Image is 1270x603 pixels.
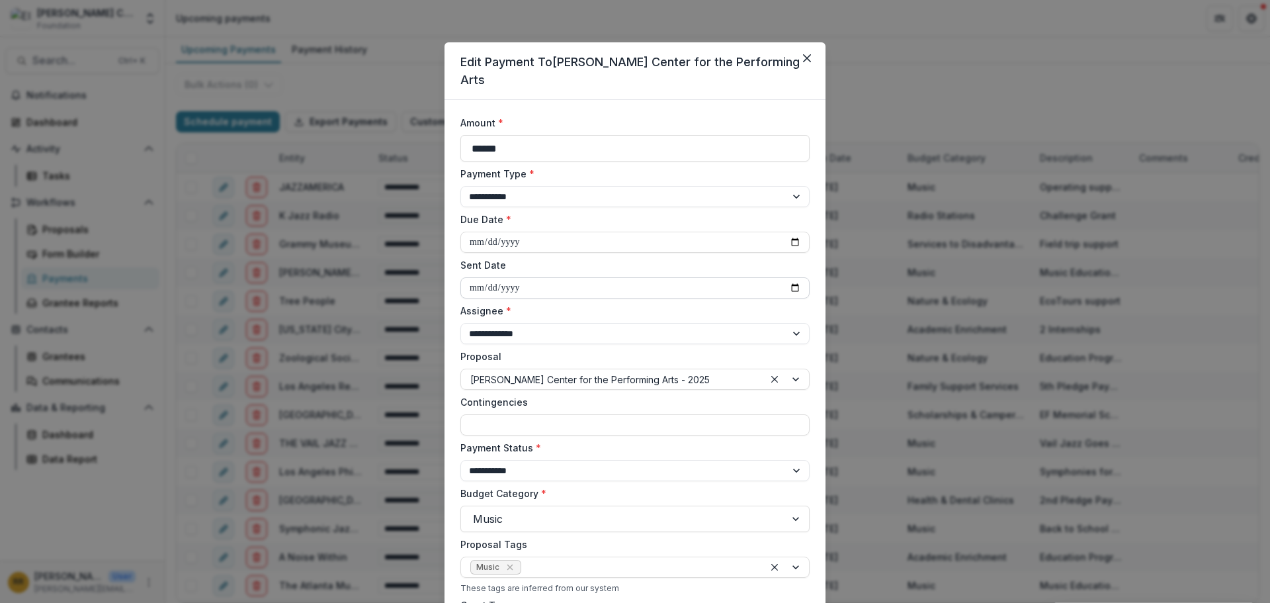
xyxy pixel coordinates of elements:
[460,537,802,551] label: Proposal Tags
[460,583,810,593] div: These tags are inferred from our system
[444,42,825,100] header: Edit Payment To [PERSON_NAME] Center for the Performing Arts
[460,116,802,130] label: Amount
[460,487,802,500] label: Budget Category
[460,395,802,409] label: Contingencies
[767,371,783,387] div: Clear selected options
[476,563,499,572] span: Music
[460,304,802,318] label: Assignee
[460,212,802,226] label: Due Date
[460,258,802,272] label: Sent Date
[460,441,802,455] label: Payment Status
[460,167,802,181] label: Payment Type
[796,48,818,69] button: Close
[460,349,802,363] label: Proposal
[767,559,783,575] div: Clear selected options
[503,561,517,574] div: Remove Music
